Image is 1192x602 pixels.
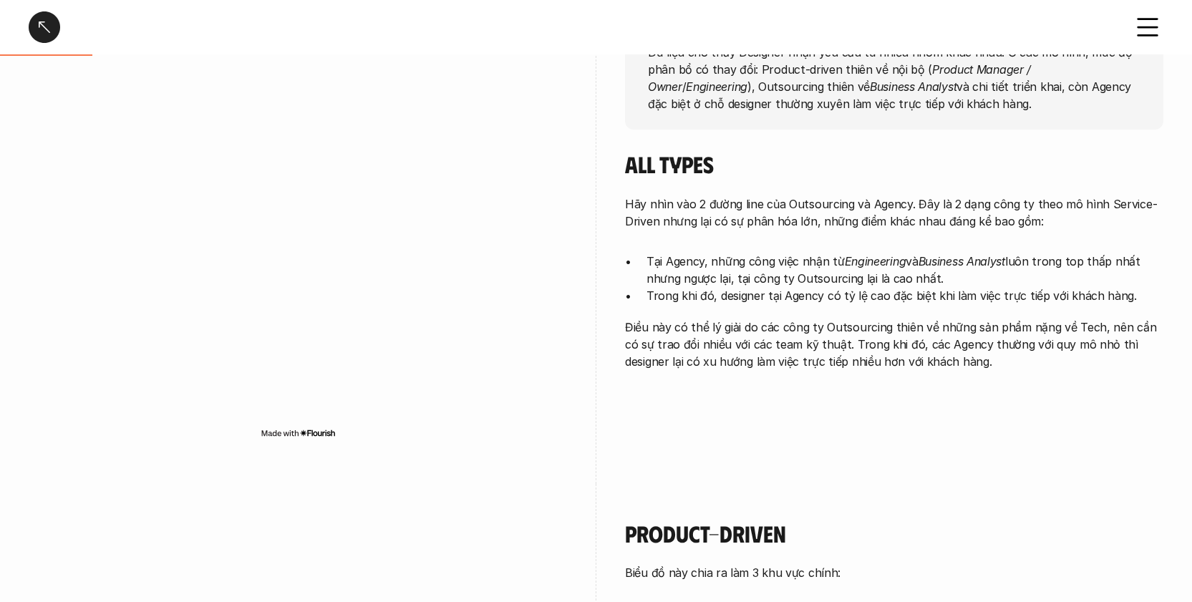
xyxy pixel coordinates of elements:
em: Engineering [845,254,906,268]
img: Made with Flourish [261,427,336,439]
em: Engineering [686,79,747,93]
p: Dữ liệu cho thấy Designer nhận yêu cầu từ nhiều nhóm khác nhau. Ở các mô hình, mức độ phân bổ có ... [648,43,1140,112]
p: Trong khi đó, designer tại Agency có tỷ lệ cao đặc biệt khi làm việc trực tiếp với khách hàng. [646,287,1163,304]
em: Business Analyst [919,254,1005,268]
em: Product Manager / Owner [648,62,1034,93]
p: Biểu đồ này chia ra làm 3 khu vực chính: [625,564,1163,581]
h4: Product-driven [625,520,1163,547]
p: Hãy nhìn vào 2 đường line của Outsourcing và Agency. Đây là 2 dạng công ty theo mô hình Service-D... [625,195,1163,230]
p: Điều này có thể lý giải do các công ty Outsourcing thiên về những sản phẩm nặng về Tech, nên cần ... [625,319,1163,370]
em: Business Analyst [870,79,956,93]
h4: All Types [625,150,1163,178]
p: Tại Agency, những công việc nhận từ và luôn trong top thấp nhất nhưng ngược lại, tại công ty Outs... [646,253,1163,287]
